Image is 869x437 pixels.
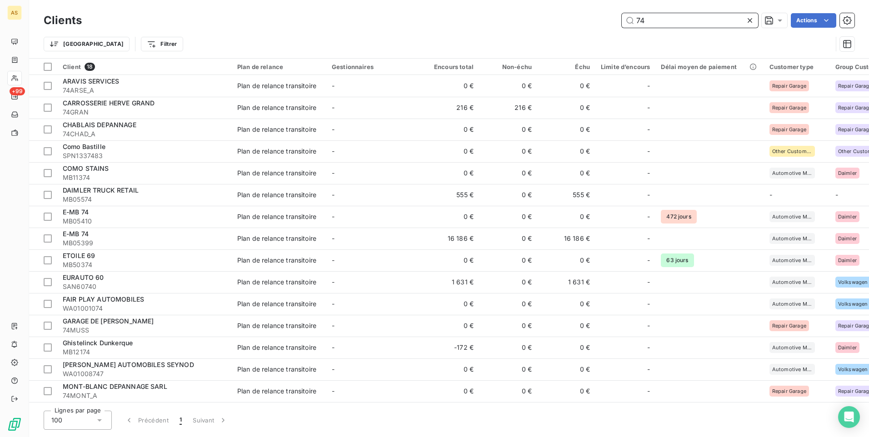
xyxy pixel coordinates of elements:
button: [GEOGRAPHIC_DATA] [44,37,130,51]
h3: Clients [44,12,82,29]
td: 0 € [537,315,595,337]
span: DAIMLER TRUCK RETAIL [63,186,139,194]
td: 0 € [479,358,537,380]
span: Client [63,63,81,70]
span: - [332,343,335,351]
span: 18 [85,63,95,71]
div: Open Intercom Messenger [838,406,860,428]
span: 74ARSE_A [63,86,226,95]
span: MB50374 [63,260,226,269]
div: Plan de relance transitoire [237,387,316,396]
span: - [647,169,650,178]
span: ETOILE 69 [63,252,95,259]
div: Plan de relance transitoire [237,212,316,221]
span: Repair Garage [772,127,806,132]
span: - [647,343,650,352]
td: 0 € [479,119,537,140]
span: - [332,322,335,329]
div: Plan de relance transitoire [237,343,316,352]
span: 1 [180,416,182,425]
span: - [647,147,650,156]
span: - [647,234,650,243]
div: AS [7,5,22,20]
span: Ghistelinck Dunkerque [63,339,133,347]
button: Précédent [119,411,174,430]
div: Non-échu [484,63,532,70]
td: 16 186 € [421,228,479,249]
span: Daimler [838,214,857,219]
span: - [647,125,650,134]
span: Daimler [838,258,857,263]
td: 0 € [537,119,595,140]
div: Gestionnaires [332,63,415,70]
span: - [332,234,335,242]
span: Daimler [838,170,857,176]
span: +99 [10,87,25,95]
td: 0 € [421,293,479,315]
td: 0 € [421,206,479,228]
div: Customer type [769,63,824,70]
div: Plan de relance [237,63,321,70]
div: Plan de relance transitoire [237,125,316,134]
span: - [769,191,772,199]
span: Automotive Manufacturers [772,170,812,176]
span: WA01001074 [63,304,226,313]
td: 0 € [479,315,537,337]
span: - [647,365,650,374]
span: - [332,387,335,395]
td: 1 631 € [421,271,479,293]
td: 0 € [421,119,479,140]
span: 63 jours [661,253,694,267]
td: 0 € [479,75,537,97]
span: - [332,213,335,220]
span: - [647,278,650,287]
span: - [332,278,335,286]
span: 74MONT_A [63,391,226,400]
span: MB05399 [63,238,226,248]
span: CARROSSERIE HERVE GRAND [63,99,155,107]
td: 216 € [479,97,537,119]
span: Como Bastille [63,143,105,150]
span: CHABLAIS DEPANNAGE [63,121,136,129]
span: Repair Garage [772,323,806,328]
span: 472 jours [661,210,696,223]
span: WA01008747 [63,369,226,378]
button: Actions [791,13,836,28]
td: 0 € [537,75,595,97]
td: 0 € [537,249,595,271]
span: - [647,81,650,90]
td: 0 € [537,293,595,315]
span: 74CHAD_A [63,129,226,139]
td: 0 € [421,75,479,97]
span: MB05410 [63,217,226,226]
button: Suivant [187,411,233,430]
td: 1 631 € [537,271,595,293]
div: Plan de relance transitoire [237,365,316,374]
span: Daimler [838,345,857,350]
span: - [332,82,335,89]
span: - [332,147,335,155]
span: MB12174 [63,348,226,357]
span: - [647,299,650,308]
span: - [647,256,650,265]
td: 0 € [537,358,595,380]
input: Rechercher [622,13,758,28]
div: Plan de relance transitoire [237,299,316,308]
div: Limite d’encours [601,63,650,70]
span: ARAVIS SERVICES [63,77,119,85]
span: - [647,321,650,330]
span: - [332,169,335,177]
td: 0 € [479,140,537,162]
span: - [332,365,335,373]
span: E-MB 74 [63,230,89,238]
div: Plan de relance transitoire [237,256,316,265]
span: Automotive Manufacturers [772,236,812,241]
td: 0 € [537,140,595,162]
td: 0 € [421,380,479,402]
td: 0 € [421,162,479,184]
span: E-MB 74 [63,208,89,216]
span: Automotive Manufacturers [772,214,812,219]
span: - [647,103,650,112]
td: 0 € [421,249,479,271]
span: MONT-BLANC DEPANNAGE SARL [63,382,167,390]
